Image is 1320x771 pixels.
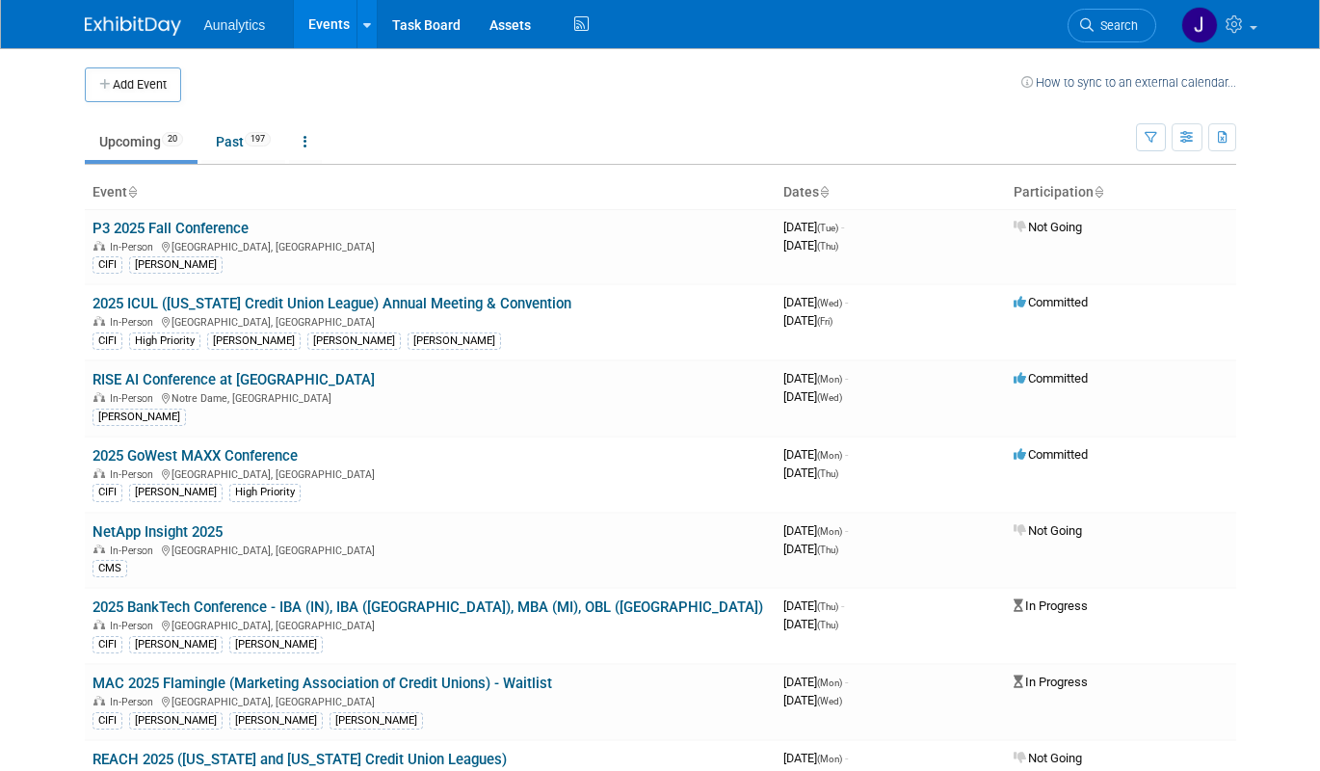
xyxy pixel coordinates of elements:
span: [DATE] [783,371,848,385]
th: Event [85,176,776,209]
div: [PERSON_NAME] [229,712,323,730]
img: In-Person Event [93,316,105,326]
span: In-Person [110,545,159,557]
div: CIFI [92,636,122,653]
span: (Wed) [817,696,842,706]
a: Past197 [201,123,285,160]
div: [PERSON_NAME] [92,409,186,426]
span: (Thu) [817,545,838,555]
span: [DATE] [783,447,848,462]
div: Notre Dame, [GEOGRAPHIC_DATA] [92,389,768,405]
span: [DATE] [783,542,838,556]
span: [DATE] [783,751,848,765]
span: - [845,371,848,385]
img: ExhibitDay [85,16,181,36]
div: [PERSON_NAME] [408,332,501,350]
span: In-Person [110,392,159,405]
span: (Tue) [817,223,838,233]
button: Add Event [85,67,181,102]
div: [GEOGRAPHIC_DATA], [GEOGRAPHIC_DATA] [92,465,768,481]
span: In Progress [1014,598,1088,613]
span: (Mon) [817,374,842,385]
span: - [845,751,848,765]
span: - [845,523,848,538]
span: In-Person [110,316,159,329]
a: Sort by Participation Type [1094,184,1103,199]
div: [PERSON_NAME] [307,332,401,350]
span: Search [1094,18,1138,33]
span: [DATE] [783,693,842,707]
span: (Thu) [817,241,838,252]
a: NetApp Insight 2025 [92,523,223,541]
span: 20 [162,132,183,146]
img: In-Person Event [93,392,105,402]
span: (Fri) [817,316,832,327]
span: - [841,220,844,234]
span: [DATE] [783,675,848,689]
span: [DATE] [783,598,844,613]
div: [GEOGRAPHIC_DATA], [GEOGRAPHIC_DATA] [92,313,768,329]
div: CMS [92,560,127,577]
span: In-Person [110,468,159,481]
a: REACH 2025 ([US_STATE] and [US_STATE] Credit Union Leagues) [92,751,507,768]
a: 2025 GoWest MAXX Conference [92,447,298,465]
a: How to sync to an external calendar... [1021,75,1236,90]
div: High Priority [229,484,301,501]
div: [PERSON_NAME] [129,712,223,730]
img: In-Person Event [93,620,105,629]
a: MAC 2025 Flamingle (Marketing Association of Credit Unions) - Waitlist [92,675,552,692]
span: In Progress [1014,675,1088,689]
span: (Thu) [817,601,838,612]
div: CIFI [92,712,122,730]
div: [PERSON_NAME] [207,332,301,350]
span: - [845,447,848,462]
div: [PERSON_NAME] [229,636,323,653]
a: Upcoming20 [85,123,198,160]
a: Sort by Event Name [127,184,137,199]
div: [PERSON_NAME] [129,484,223,501]
span: [DATE] [783,465,838,480]
span: (Wed) [817,392,842,403]
span: Not Going [1014,751,1082,765]
span: (Mon) [817,754,842,764]
span: Committed [1014,295,1088,309]
a: 2025 ICUL ([US_STATE] Credit Union League) Annual Meeting & Convention [92,295,571,312]
span: Not Going [1014,220,1082,234]
span: Committed [1014,447,1088,462]
th: Participation [1006,176,1236,209]
div: [GEOGRAPHIC_DATA], [GEOGRAPHIC_DATA] [92,693,768,708]
img: In-Person Event [93,468,105,478]
span: (Mon) [817,678,842,688]
span: Aunalytics [204,17,266,33]
span: [DATE] [783,523,848,538]
img: In-Person Event [93,241,105,251]
img: In-Person Event [93,696,105,705]
div: [PERSON_NAME] [129,636,223,653]
span: [DATE] [783,389,842,404]
div: [GEOGRAPHIC_DATA], [GEOGRAPHIC_DATA] [92,542,768,557]
a: Sort by Start Date [819,184,829,199]
div: High Priority [129,332,200,350]
span: [DATE] [783,295,848,309]
span: (Mon) [817,526,842,537]
span: [DATE] [783,220,844,234]
div: [PERSON_NAME] [129,256,223,274]
span: - [841,598,844,613]
span: Not Going [1014,523,1082,538]
a: RISE AI Conference at [GEOGRAPHIC_DATA] [92,371,375,388]
img: Julie Grisanti-Cieslak [1181,7,1218,43]
th: Dates [776,176,1006,209]
span: - [845,295,848,309]
div: CIFI [92,332,122,350]
a: P3 2025 Fall Conference [92,220,249,237]
div: [GEOGRAPHIC_DATA], [GEOGRAPHIC_DATA] [92,238,768,253]
a: Search [1068,9,1156,42]
img: In-Person Event [93,545,105,554]
span: 197 [245,132,271,146]
span: Committed [1014,371,1088,385]
span: [DATE] [783,617,838,631]
div: [GEOGRAPHIC_DATA], [GEOGRAPHIC_DATA] [92,617,768,632]
span: In-Person [110,241,159,253]
span: [DATE] [783,313,832,328]
span: (Thu) [817,620,838,630]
